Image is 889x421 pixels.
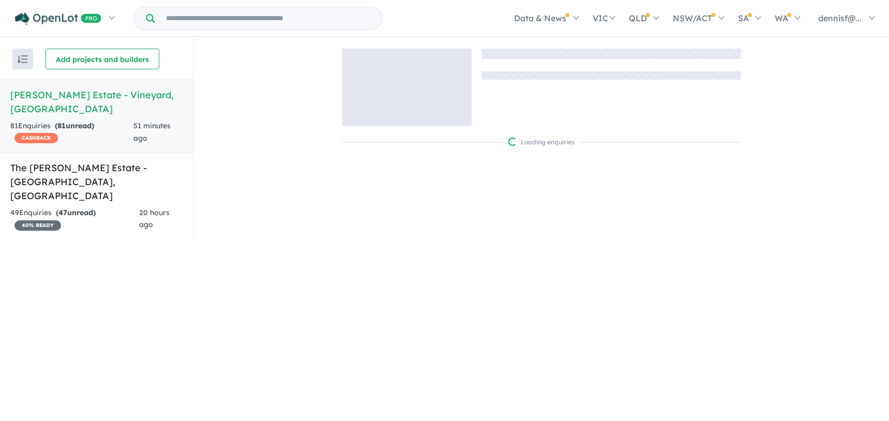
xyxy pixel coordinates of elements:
[10,88,183,116] h5: [PERSON_NAME] Estate - Vineyard , [GEOGRAPHIC_DATA]
[10,161,183,203] h5: The [PERSON_NAME] Estate - [GEOGRAPHIC_DATA] , [GEOGRAPHIC_DATA]
[10,120,133,145] div: 81 Enquir ies
[55,121,94,130] strong: ( unread)
[58,208,67,217] span: 47
[57,121,66,130] span: 81
[14,133,58,143] span: CASHBACK
[157,7,380,29] input: Try estate name, suburb, builder or developer
[139,208,170,230] span: 20 hours ago
[56,208,96,217] strong: ( unread)
[46,49,159,69] button: Add projects and builders
[10,207,139,232] div: 49 Enquir ies
[15,12,101,25] img: Openlot PRO Logo White
[14,220,61,231] span: 40 % READY
[508,137,575,147] div: Loading enquiries
[18,55,28,63] img: sort.svg
[818,13,862,23] span: dennisf@...
[133,121,171,143] span: 51 minutes ago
